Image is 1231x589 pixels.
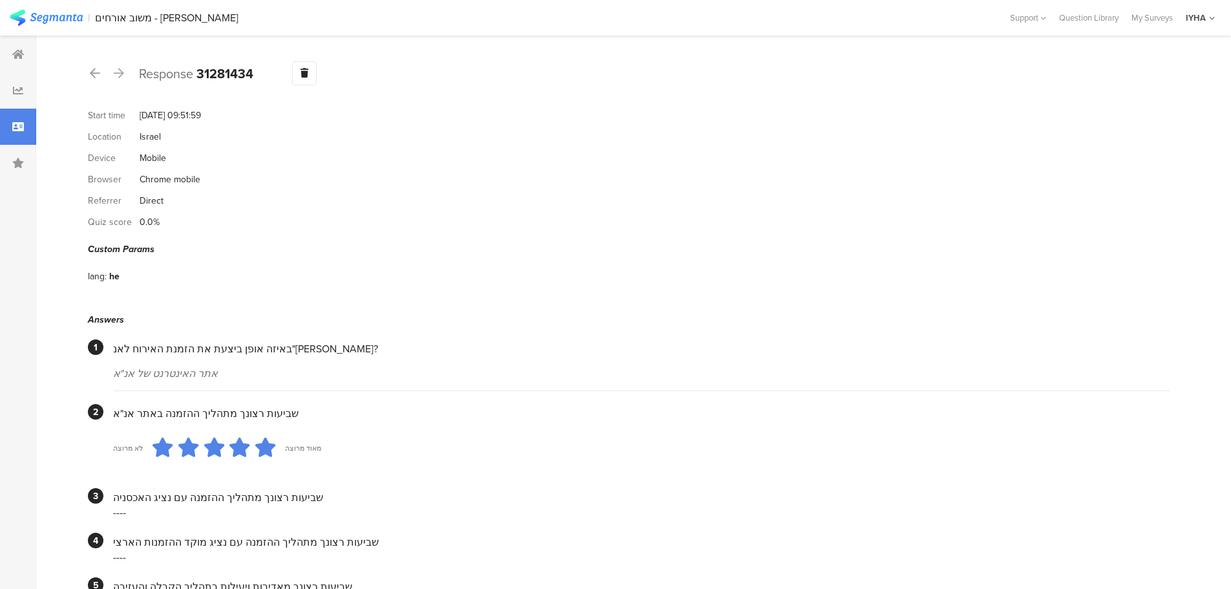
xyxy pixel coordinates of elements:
div: באיזה אופן ביצעת את הזמנת האירוח לאנ"[PERSON_NAME]? [113,341,1170,356]
div: he [109,270,120,283]
div: שביעות רצונך מתהליך ההזמנה באתר אנ"א [113,406,1170,421]
div: lang: [88,270,109,283]
div: 2 [88,404,103,420]
div: אתר האינטרנט של אנ"א [113,366,1170,381]
div: Browser [88,173,140,186]
div: שביעות רצונך מתהליך ההזמנה עם נציג מוקד ההזמנות הארצי [113,535,1170,550]
img: segmanta logo [10,10,83,26]
div: Location [88,130,140,144]
a: Question Library [1053,12,1125,24]
b: 31281434 [196,64,253,83]
div: Device [88,151,140,165]
div: משוב אורחים - [PERSON_NAME] [95,12,238,24]
div: מאוד מרוצה [285,443,321,453]
div: Referrer [88,194,140,208]
div: Start time [88,109,140,122]
div: Answers [88,313,1170,327]
div: Support [1010,8,1046,28]
div: Custom Params [88,242,1170,256]
div: Israel [140,130,161,144]
div: 0.0% [140,215,160,229]
div: ---- [113,505,1170,520]
div: | [88,10,90,25]
div: [DATE] 09:51:59 [140,109,201,122]
div: 1 [88,339,103,355]
a: My Surveys [1125,12,1179,24]
div: שביעות רצונך מתהליך ההזמנה עם נציג האכסניה [113,490,1170,505]
div: Chrome mobile [140,173,200,186]
div: לא מרוצה [113,443,143,453]
div: 4 [88,533,103,548]
div: Mobile [140,151,166,165]
div: 3 [88,488,103,504]
div: ---- [113,550,1170,564]
div: IYHA [1186,12,1206,24]
span: Response [139,64,193,83]
div: Direct [140,194,163,208]
div: Quiz score [88,215,140,229]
